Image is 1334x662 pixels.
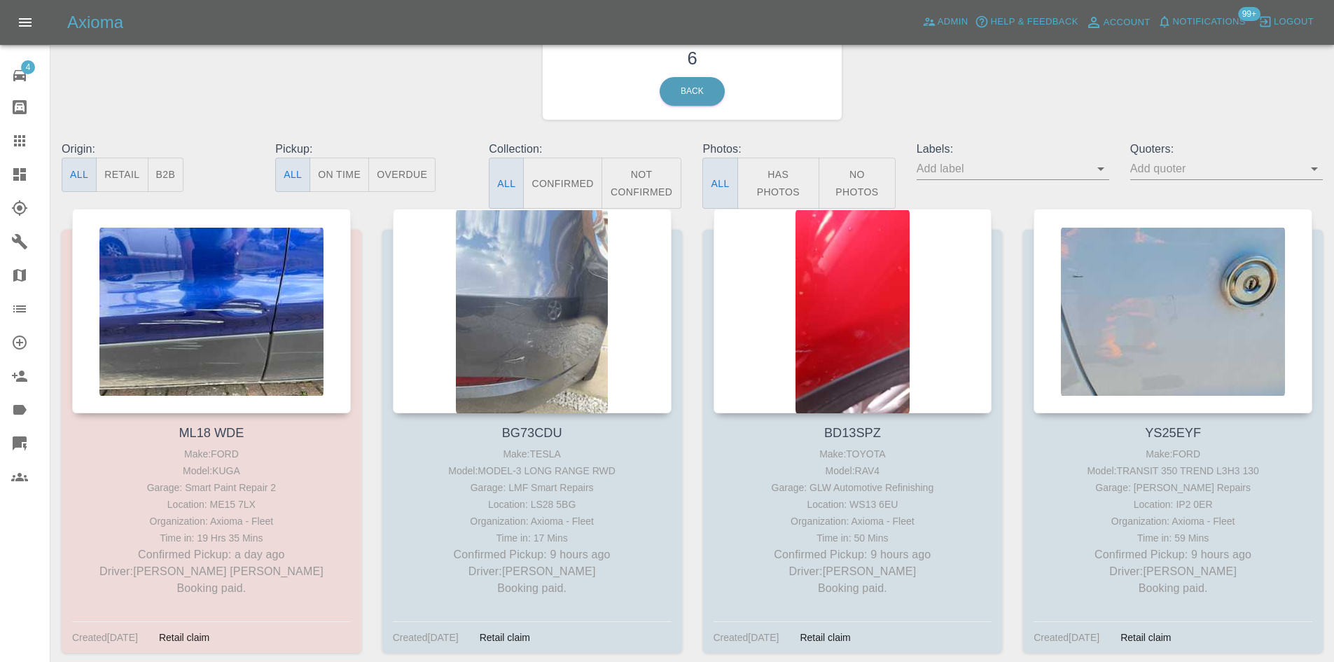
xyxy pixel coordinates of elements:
p: Photos: [702,141,895,158]
div: Created [DATE] [714,629,779,646]
span: 4 [21,60,35,74]
div: Model: TRANSIT 350 TREND L3H3 130 [1037,462,1309,479]
h5: Axioma [67,11,123,34]
div: Location: WS13 6EU [717,496,989,513]
button: Retail [96,158,148,192]
button: Not Confirmed [602,158,682,209]
div: Model: KUGA [76,462,347,479]
button: Open drawer [8,6,42,39]
input: Add label [917,158,1088,179]
span: 99+ [1238,7,1260,21]
p: Quoters: [1130,141,1323,158]
div: Garage: LMF Smart Repairs [396,479,668,496]
button: All [489,158,524,209]
p: Driver: [PERSON_NAME] [396,563,668,580]
p: Driver: [PERSON_NAME] [717,563,989,580]
div: Time in: 17 Mins [396,530,668,546]
div: Location: LS28 5BG [396,496,668,513]
div: Organization: Axioma - Fleet [396,513,668,530]
a: YS25EYF [1145,426,1201,440]
input: Add quoter [1130,158,1302,179]
p: Collection: [489,141,681,158]
button: B2B [148,158,184,192]
div: Make: FORD [1037,446,1309,462]
span: Logout [1274,14,1314,30]
span: Help & Feedback [990,14,1078,30]
h3: 6 [553,45,832,71]
p: Booking paid. [76,580,347,597]
div: Time in: 19 Hrs 35 Mins [76,530,347,546]
span: Admin [938,14,968,30]
button: Open [1305,159,1324,179]
a: ML18 WDE [179,426,244,440]
button: All [62,158,97,192]
p: Confirmed Pickup: a day ago [76,546,347,563]
div: Retail claim [469,629,541,646]
p: Pickup: [275,141,468,158]
div: Created [DATE] [393,629,459,646]
p: Booking paid. [1037,580,1309,597]
div: Garage: [PERSON_NAME] Repairs [1037,479,1309,496]
div: Model: MODEL-3 LONG RANGE RWD [396,462,668,479]
button: Logout [1255,11,1317,33]
button: Open [1091,159,1111,179]
div: Location: ME15 7LX [76,496,347,513]
p: Confirmed Pickup: 9 hours ago [717,546,989,563]
p: Booking paid. [396,580,668,597]
p: Driver: [PERSON_NAME] [PERSON_NAME] [76,563,347,580]
div: Time in: 59 Mins [1037,530,1309,546]
div: Created [DATE] [72,629,138,646]
button: On Time [310,158,369,192]
div: Location: IP2 0ER [1037,496,1309,513]
p: Confirmed Pickup: 9 hours ago [396,546,668,563]
div: Organization: Axioma - Fleet [76,513,347,530]
div: Make: TESLA [396,446,668,462]
a: BD13SPZ [824,426,881,440]
button: Help & Feedback [971,11,1081,33]
button: Notifications [1154,11,1249,33]
span: Account [1104,15,1151,31]
button: Confirmed [523,158,602,209]
p: Confirmed Pickup: 9 hours ago [1037,546,1309,563]
div: Garage: GLW Automotive Refinishing [717,479,989,496]
div: Garage: Smart Paint Repair 2 [76,479,347,496]
div: Make: TOYOTA [717,446,989,462]
button: Overdue [368,158,436,192]
div: Retail claim [148,629,220,646]
button: Has Photos [737,158,820,209]
div: Organization: Axioma - Fleet [1037,513,1309,530]
a: Admin [919,11,972,33]
span: Notifications [1173,14,1246,30]
button: All [702,158,737,209]
div: Retail claim [1110,629,1181,646]
p: Origin: [62,141,254,158]
a: BG73CDU [502,426,562,440]
div: Time in: 50 Mins [717,530,989,546]
p: Booking paid. [717,580,989,597]
p: Labels: [917,141,1109,158]
div: Model: RAV4 [717,462,989,479]
div: Created [DATE] [1034,629,1099,646]
button: All [275,158,310,192]
button: No Photos [819,158,896,209]
div: Organization: Axioma - Fleet [717,513,989,530]
a: Back [660,77,725,106]
a: Account [1082,11,1154,34]
div: Retail claim [789,629,861,646]
p: Driver: [PERSON_NAME] [1037,563,1309,580]
div: Make: FORD [76,446,347,462]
